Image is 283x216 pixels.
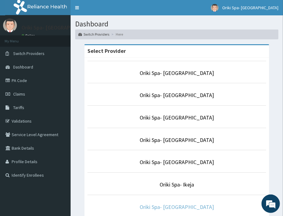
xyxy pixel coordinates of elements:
span: Oriki Spa- [GEOGRAPHIC_DATA] [222,5,278,10]
a: Oriki Spa- [GEOGRAPHIC_DATA] [140,159,214,166]
span: Claims [13,91,25,97]
a: Oriki Spa- Ikeja [160,181,194,188]
span: Dashboard [13,64,33,70]
a: Oriki Spa- [GEOGRAPHIC_DATA] [140,69,214,77]
a: Oriki Spa- [GEOGRAPHIC_DATA] [140,114,214,121]
img: User Image [211,4,219,12]
a: Online [21,33,36,38]
span: Tariffs [13,105,24,110]
p: Oriki Spa- [GEOGRAPHIC_DATA] [21,25,96,30]
li: Here [110,32,123,37]
a: Oriki Spa- [GEOGRAPHIC_DATA] [140,92,214,99]
h1: Dashboard [75,20,278,28]
img: User Image [3,18,17,32]
a: Oriki Spa- [GEOGRAPHIC_DATA] [140,203,214,210]
a: Oriki Spa- [GEOGRAPHIC_DATA] [140,136,214,143]
strong: Select Provider [87,47,126,54]
span: Switch Providers [13,51,45,56]
a: Switch Providers [78,32,109,37]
